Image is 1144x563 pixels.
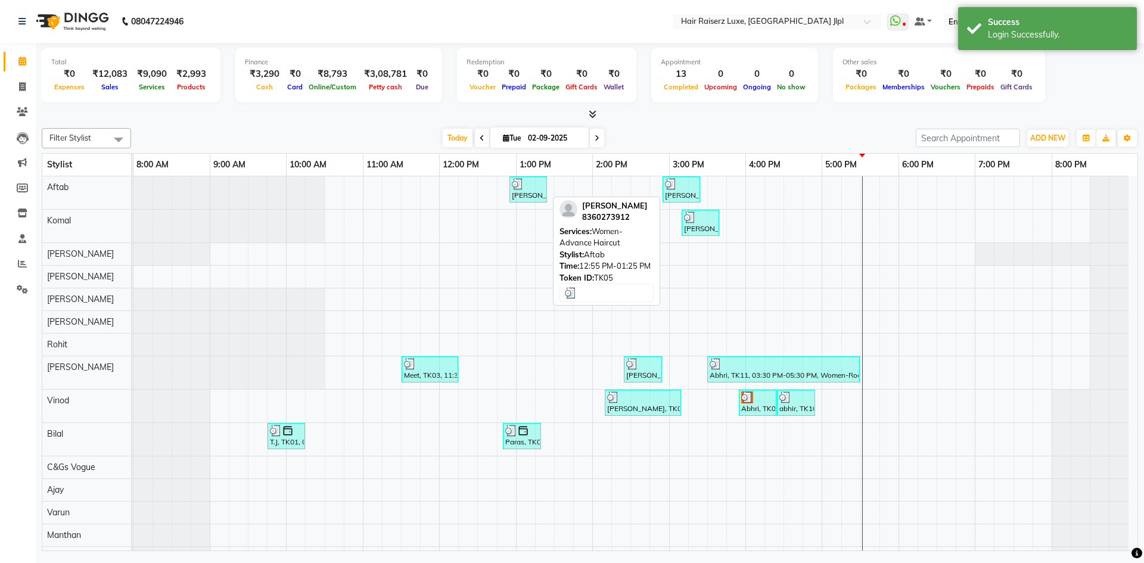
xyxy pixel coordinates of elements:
[916,129,1020,147] input: Search Appointment
[284,67,306,81] div: ₹0
[174,83,209,91] span: Products
[899,156,937,173] a: 6:00 PM
[210,156,248,173] a: 9:00 AM
[306,83,359,91] span: Online/Custom
[559,261,579,270] span: Time:
[443,129,472,147] span: Today
[559,272,654,284] div: TK05
[133,156,172,173] a: 8:00 AM
[253,83,276,91] span: Cash
[559,250,584,259] span: Stylist:
[47,294,114,304] span: [PERSON_NAME]
[499,83,529,91] span: Prepaid
[529,67,562,81] div: ₹0
[245,57,433,67] div: Finance
[47,215,71,226] span: Komal
[559,200,577,218] img: profile
[529,83,562,91] span: Package
[1027,130,1068,147] button: ADD NEW
[988,29,1128,41] div: Login Successfully.
[879,83,928,91] span: Memberships
[440,156,482,173] a: 12:00 PM
[683,211,718,234] div: [PERSON_NAME], TK08, 03:10 PM-03:40 PM, Thread-Chin/ Cheeks,Thread-Upperlip
[740,83,774,91] span: Ongoing
[601,67,627,81] div: ₹0
[359,67,412,81] div: ₹3,08,781
[997,83,1036,91] span: Gift Cards
[593,156,630,173] a: 2:00 PM
[843,83,879,91] span: Packages
[740,67,774,81] div: 0
[562,83,601,91] span: Gift Cards
[524,129,584,147] input: 2025-09-02
[822,156,860,173] a: 5:00 PM
[559,226,592,236] span: Services:
[661,67,701,81] div: 13
[47,428,63,439] span: Bilal
[988,16,1128,29] div: Success
[975,156,1013,173] a: 7:00 PM
[511,178,546,201] div: [PERSON_NAME], TK05, 12:55 PM-01:25 PM, Women-Advance Haircut
[1030,133,1065,142] span: ADD NEW
[843,67,879,81] div: ₹0
[363,156,406,173] a: 11:00 AM
[131,5,184,38] b: 08047224946
[47,507,70,518] span: Varun
[467,83,499,91] span: Voucher
[366,83,405,91] span: Petty cash
[1052,156,1090,173] a: 8:00 PM
[664,178,699,201] div: [PERSON_NAME], TK07, 02:55 PM-03:25 PM, Women-Advance Haircut
[47,395,69,406] span: Vinod
[51,67,88,81] div: ₹0
[47,182,69,192] span: Aftab
[928,67,963,81] div: ₹0
[963,83,997,91] span: Prepaids
[467,57,627,67] div: Redemption
[47,316,114,327] span: [PERSON_NAME]
[601,83,627,91] span: Wallet
[517,156,554,173] a: 1:00 PM
[500,133,524,142] span: Tue
[47,362,114,372] span: [PERSON_NAME]
[98,83,122,91] span: Sales
[701,83,740,91] span: Upcoming
[625,358,661,381] div: [PERSON_NAME], TK07, 02:25 PM-02:55 PM, Women-Haircut (Trimming Only)
[30,5,112,38] img: logo
[774,83,809,91] span: No show
[774,67,809,81] div: 0
[136,83,168,91] span: Services
[51,57,211,67] div: Total
[47,248,114,259] span: [PERSON_NAME]
[661,57,809,67] div: Appointment
[606,391,680,414] div: [PERSON_NAME], TK08, 02:10 PM-03:10 PM, Women-Root-Touchup (Loreal)
[701,67,740,81] div: 0
[582,201,648,210] span: [PERSON_NAME]
[88,67,132,81] div: ₹12,083
[47,271,114,282] span: [PERSON_NAME]
[51,83,88,91] span: Expenses
[284,83,306,91] span: Card
[559,260,654,272] div: 12:55 PM-01:25 PM
[879,67,928,81] div: ₹0
[746,156,784,173] a: 4:00 PM
[997,67,1036,81] div: ₹0
[306,67,359,81] div: ₹8,793
[47,484,64,495] span: Ajay
[582,211,648,223] div: 8360273912
[708,358,859,381] div: Abhri, TK11, 03:30 PM-05:30 PM, Women-Root-Touchup Amonia Free
[287,156,329,173] a: 10:00 AM
[928,83,963,91] span: Vouchers
[843,57,1036,67] div: Other sales
[269,425,304,447] div: T.J, TK01, 09:45 AM-10:15 AM, Men-[PERSON_NAME] Trim
[559,249,654,261] div: Aftab
[47,159,72,170] span: Stylist
[740,391,775,414] div: Abhri, TK09, 03:55 PM-04:25 PM, Men-Hair Cut
[47,339,67,350] span: Rohit
[47,530,81,540] span: Manthan
[403,358,457,381] div: Meet, TK03, 11:30 AM-12:15 PM, Women-Wash&BlowDryer
[661,83,701,91] span: Completed
[245,67,284,81] div: ₹3,290
[172,67,211,81] div: ₹2,993
[499,67,529,81] div: ₹0
[467,67,499,81] div: ₹0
